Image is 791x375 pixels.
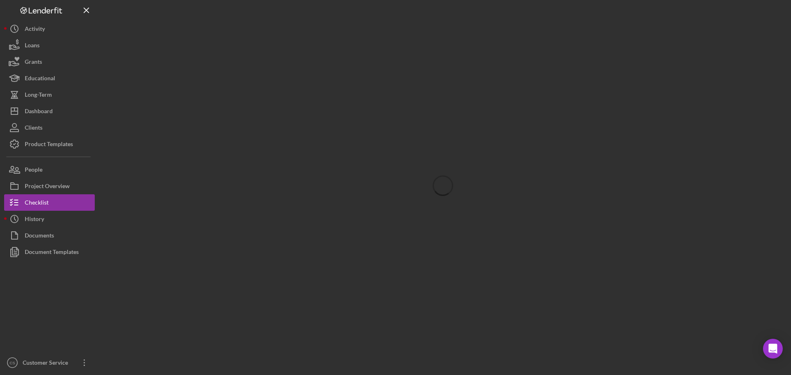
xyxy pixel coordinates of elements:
button: Clients [4,119,95,136]
text: CS [9,361,15,365]
button: Long-Term [4,86,95,103]
div: Documents [25,227,54,246]
div: Project Overview [25,178,70,196]
div: Dashboard [25,103,53,121]
button: Document Templates [4,244,95,260]
button: Loans [4,37,95,54]
div: Customer Service [21,354,74,373]
div: Open Intercom Messenger [763,339,783,359]
button: CSCustomer Service [4,354,95,371]
div: Checklist [25,194,49,213]
button: Product Templates [4,136,95,152]
button: Dashboard [4,103,95,119]
div: History [25,211,44,229]
div: Activity [25,21,45,39]
div: Clients [25,119,42,138]
div: People [25,161,42,180]
div: Product Templates [25,136,73,154]
div: Long-Term [25,86,52,105]
button: Project Overview [4,178,95,194]
button: Documents [4,227,95,244]
button: History [4,211,95,227]
button: Activity [4,21,95,37]
button: Checklist [4,194,95,211]
div: Document Templates [25,244,79,262]
button: People [4,161,95,178]
div: Educational [25,70,55,89]
button: Educational [4,70,95,86]
button: Grants [4,54,95,70]
div: Grants [25,54,42,72]
div: Loans [25,37,40,56]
